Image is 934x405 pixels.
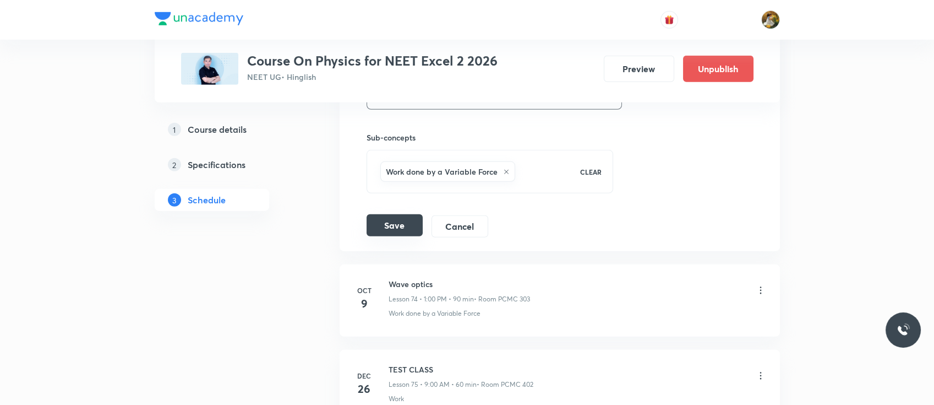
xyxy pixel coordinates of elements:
p: CLEAR [580,167,602,177]
h6: Dec [353,371,375,381]
h6: Wave optics [389,278,530,290]
p: 1 [168,123,181,136]
h5: Course details [188,123,247,136]
h4: 9 [353,295,375,312]
h3: Course On Physics for NEET Excel 2 2026 [247,53,498,69]
img: 06919A0F-0B65-4515-BB23-938127A09337_plus.png [181,53,238,85]
h6: TEST CLASS [389,364,533,375]
p: NEET UG • Hinglish [247,71,498,83]
button: Cancel [432,215,488,237]
p: Work [389,394,404,404]
img: Gayatri Chillure [761,10,780,29]
p: • Room PCMC 402 [477,380,533,390]
h6: Oct [353,285,375,295]
p: • Room PCMC 303 [474,294,530,304]
h4: 26 [353,381,375,397]
h6: Sub-concepts [367,132,614,143]
p: 3 [168,193,181,207]
a: 1Course details [155,118,304,141]
a: Company Logo [155,12,243,28]
p: Lesson 74 • 1:00 PM • 90 min [389,294,474,304]
img: avatar [664,15,674,25]
img: ttu [897,323,910,337]
h5: Specifications [188,158,245,171]
a: 2Specifications [155,154,304,176]
img: Company Logo [155,12,243,25]
button: Unpublish [683,56,753,82]
p: Work done by a Variable Force [389,309,480,318]
h5: Schedule [188,193,226,207]
h6: Work done by a Variable Force [386,166,498,177]
p: 2 [168,158,181,171]
button: avatar [660,11,678,29]
button: Preview [604,56,674,82]
button: Save [367,214,423,236]
p: Lesson 75 • 9:00 AM • 60 min [389,380,477,390]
